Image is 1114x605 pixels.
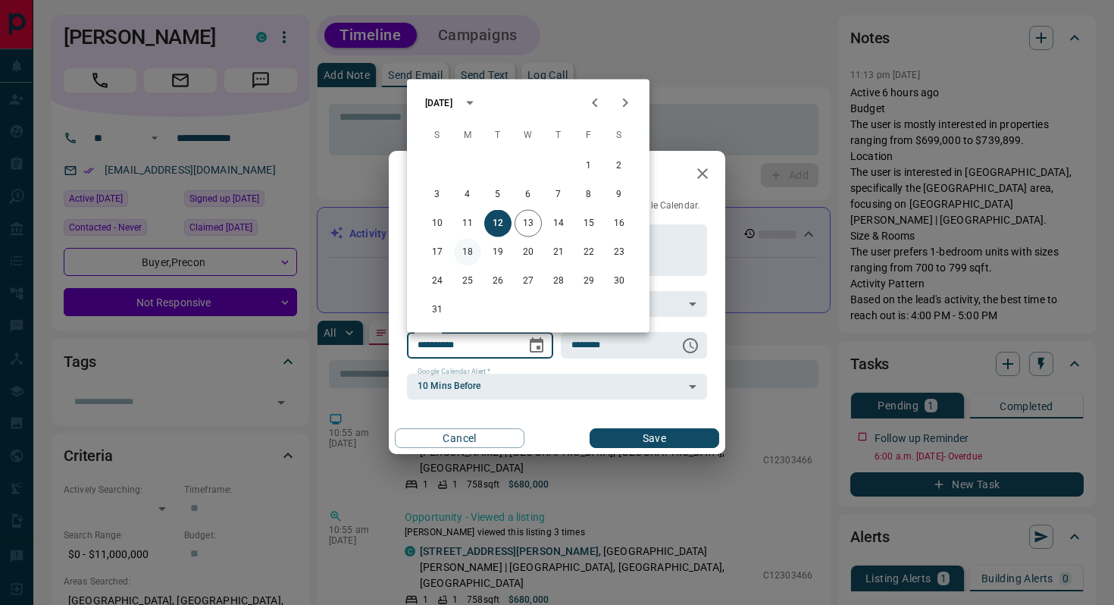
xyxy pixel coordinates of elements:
button: 21 [545,239,572,266]
button: 27 [515,268,542,295]
button: 25 [454,268,481,295]
button: 24 [424,268,451,295]
label: Google Calendar Alert [418,367,490,377]
button: 30 [606,268,633,295]
button: calendar view is open, switch to year view [457,90,483,116]
button: 13 [515,210,542,237]
button: Cancel [395,428,524,448]
span: Tuesday [484,121,512,151]
button: Save [590,428,719,448]
button: 11 [454,210,481,237]
button: 10 [424,210,451,237]
h2: Edit Task [389,151,487,199]
button: 12 [484,210,512,237]
button: 8 [575,181,602,208]
button: 22 [575,239,602,266]
div: [DATE] [425,96,452,110]
button: 2 [606,152,633,180]
button: Previous month [580,88,610,118]
span: Wednesday [515,121,542,151]
button: 26 [484,268,512,295]
span: Sunday [424,121,451,151]
button: 6 [515,181,542,208]
button: 5 [484,181,512,208]
button: Choose date, selected date is Aug 12, 2025 [521,331,552,361]
button: 4 [454,181,481,208]
button: 23 [606,239,633,266]
span: Friday [575,121,602,151]
button: 1 [575,152,602,180]
button: 17 [424,239,451,266]
button: 9 [606,181,633,208]
button: 28 [545,268,572,295]
div: 10 Mins Before [407,374,707,400]
button: 20 [515,239,542,266]
button: 3 [424,181,451,208]
button: Next month [610,88,640,118]
button: 16 [606,210,633,237]
button: 31 [424,296,451,324]
button: 7 [545,181,572,208]
span: Thursday [545,121,572,151]
span: Saturday [606,121,633,151]
button: 18 [454,239,481,266]
span: Monday [454,121,481,151]
button: 15 [575,210,602,237]
button: Choose time, selected time is 6:00 AM [675,331,706,361]
button: 19 [484,239,512,266]
button: 14 [545,210,572,237]
button: 29 [575,268,602,295]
